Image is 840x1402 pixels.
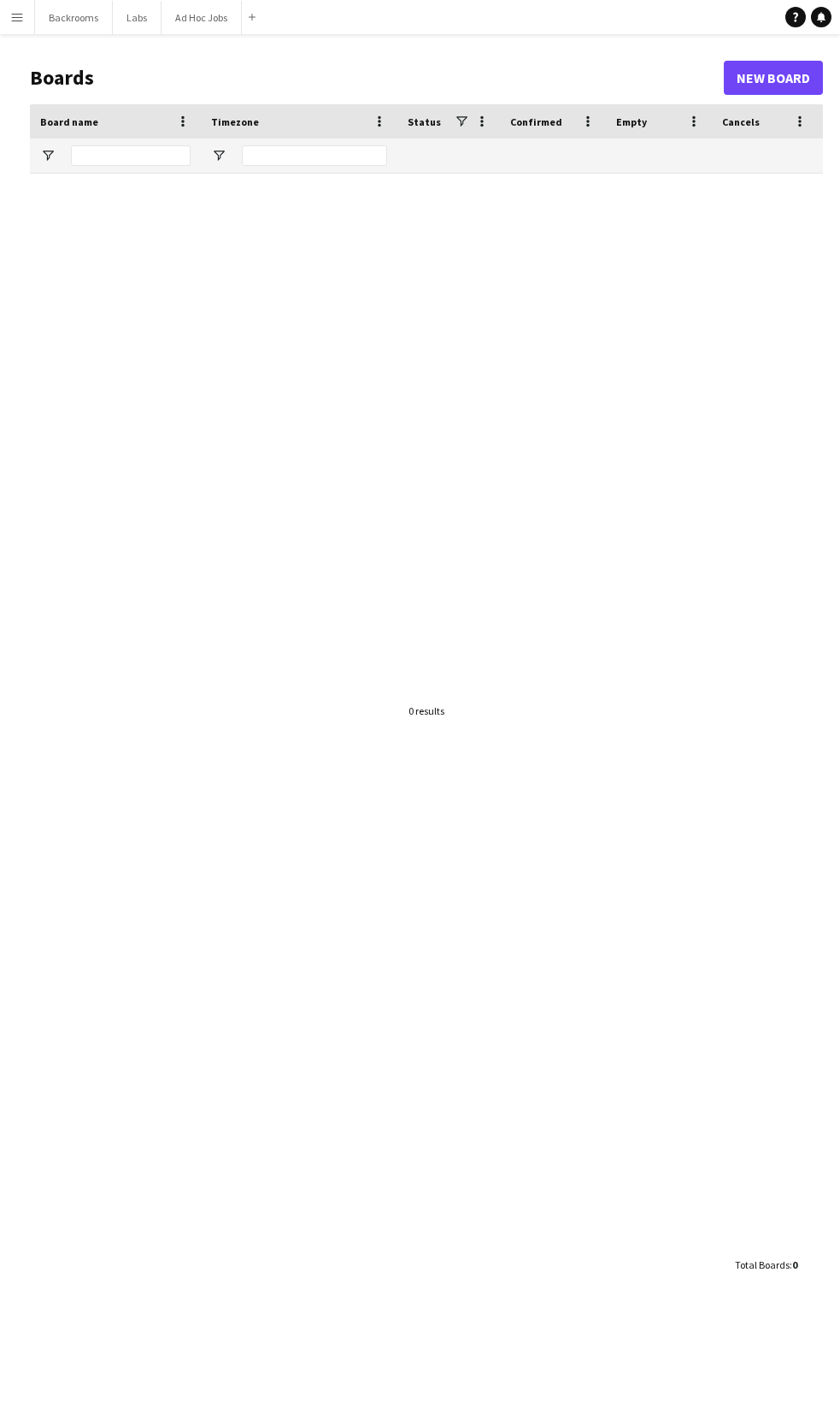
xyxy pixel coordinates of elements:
h1: Boards [30,65,724,91]
span: 0 [792,1258,797,1271]
input: Timezone Filter Input [242,145,387,166]
span: Confirmed [510,115,562,128]
span: Total Boards [735,1258,790,1271]
button: Open Filter Menu [211,148,226,163]
button: Backrooms [35,1,113,34]
span: Status [408,115,441,128]
span: Board name [40,115,98,128]
span: Timezone [211,115,259,128]
button: Open Filter Menu [40,148,56,163]
div: : [735,1248,797,1281]
a: New Board [724,61,823,95]
input: Board name Filter Input [71,145,191,166]
button: Labs [113,1,162,34]
button: Ad Hoc Jobs [162,1,242,34]
div: 0 results [408,704,444,717]
span: Empty [616,115,647,128]
span: Cancels [722,115,760,128]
